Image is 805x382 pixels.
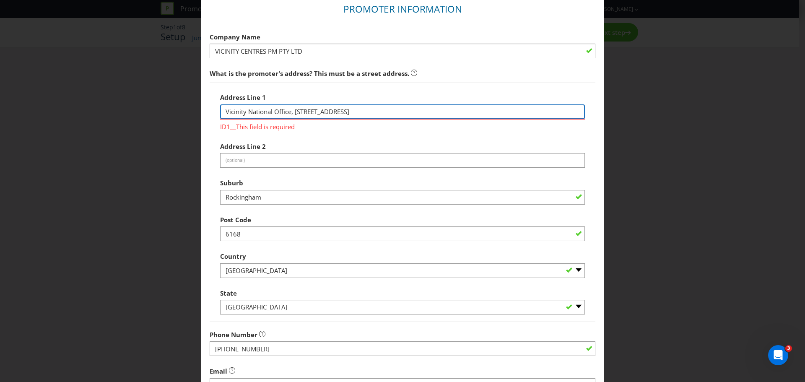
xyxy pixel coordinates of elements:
legend: Promoter Information [333,3,473,16]
input: e.g. 3000 [220,226,585,241]
input: e.g. 03 1234 9876 [210,341,595,356]
span: ID1__This field is required [220,120,585,132]
span: Phone Number [210,330,257,339]
span: Post Code [220,216,251,224]
iframe: Intercom live chat [768,345,788,365]
span: 3 [785,345,792,352]
span: Suburb [220,179,243,187]
span: Email [210,367,227,375]
input: e.g. Melbourne [220,190,585,205]
span: Address Line 2 [220,142,266,151]
input: e.g. Company Name [210,44,595,58]
span: Address Line 1 [220,93,266,101]
span: What is the promoter's address? This must be a street address. [210,69,409,78]
span: State [220,289,237,297]
span: Country [220,252,246,260]
span: Company Name [210,33,260,41]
